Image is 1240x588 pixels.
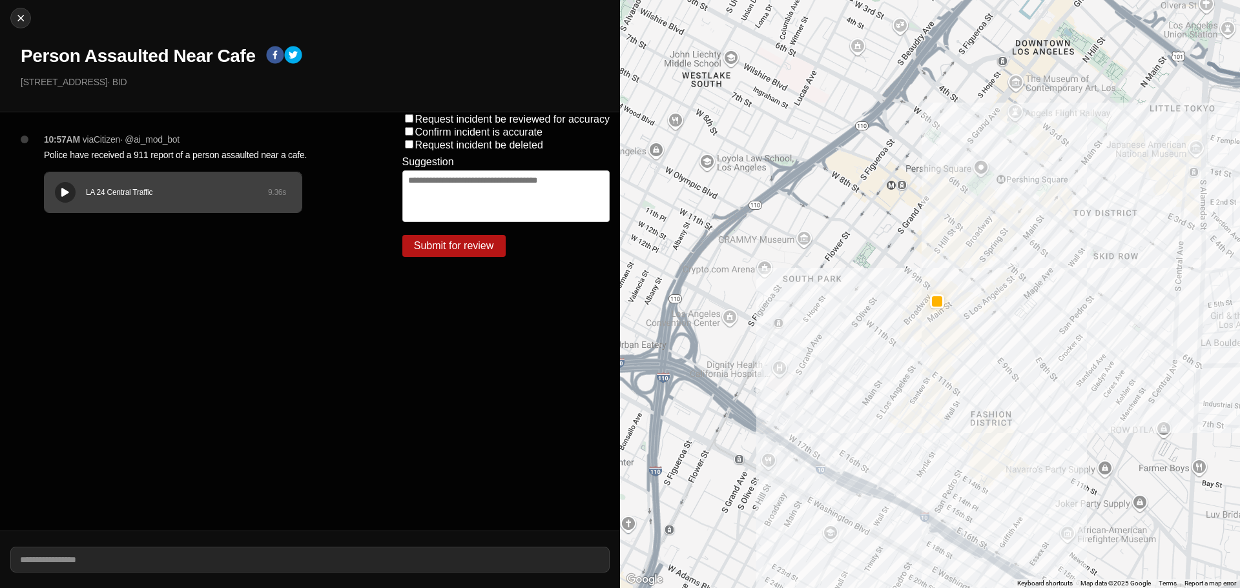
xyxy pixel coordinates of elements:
img: cancel [14,12,27,25]
button: Submit for review [402,235,506,257]
a: Report a map error [1184,580,1236,587]
p: via Citizen · @ ai_mod_bot [83,133,180,146]
a: Open this area in Google Maps (opens a new window) [623,571,666,588]
button: cancel [10,8,31,28]
div: LA 24 Central Traffic [86,187,268,198]
label: Request incident be reviewed for accuracy [415,114,610,125]
img: Google [623,571,666,588]
label: Suggestion [402,156,454,168]
p: Police have received a 911 report of a person assaulted near a cafe. [44,148,351,161]
div: 9.36 s [268,187,286,198]
label: Confirm incident is accurate [415,127,542,137]
p: 10:57AM [44,133,80,146]
button: facebook [266,46,284,66]
h1: Person Assaulted Near Cafe [21,45,256,68]
a: Terms (opens in new tab) [1159,580,1177,587]
p: [STREET_ADDRESS] · BID [21,76,610,88]
button: Keyboard shortcuts [1017,579,1073,588]
span: Map data ©2025 Google [1080,580,1151,587]
label: Request incident be deleted [415,139,543,150]
button: twitter [284,46,302,66]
